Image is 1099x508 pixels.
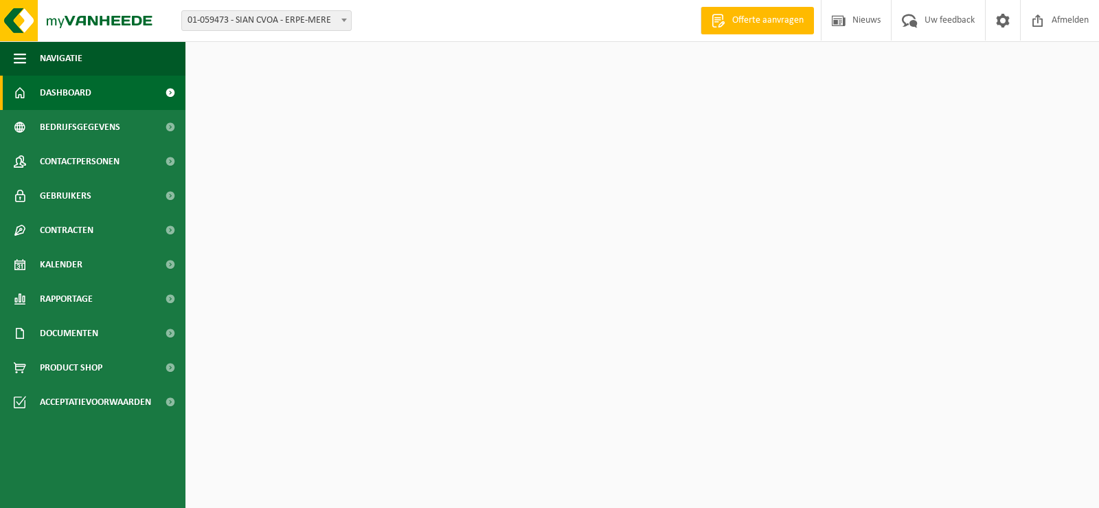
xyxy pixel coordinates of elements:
[40,282,93,316] span: Rapportage
[40,351,102,385] span: Product Shop
[182,11,351,30] span: 01-059473 - SIAN CVOA - ERPE-MERE
[40,76,91,110] span: Dashboard
[40,41,82,76] span: Navigatie
[729,14,807,27] span: Offerte aanvragen
[40,213,93,247] span: Contracten
[40,110,120,144] span: Bedrijfsgegevens
[701,7,814,34] a: Offerte aanvragen
[40,144,120,179] span: Contactpersonen
[40,316,98,351] span: Documenten
[40,179,91,213] span: Gebruikers
[181,10,352,31] span: 01-059473 - SIAN CVOA - ERPE-MERE
[40,385,151,419] span: Acceptatievoorwaarden
[40,247,82,282] span: Kalender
